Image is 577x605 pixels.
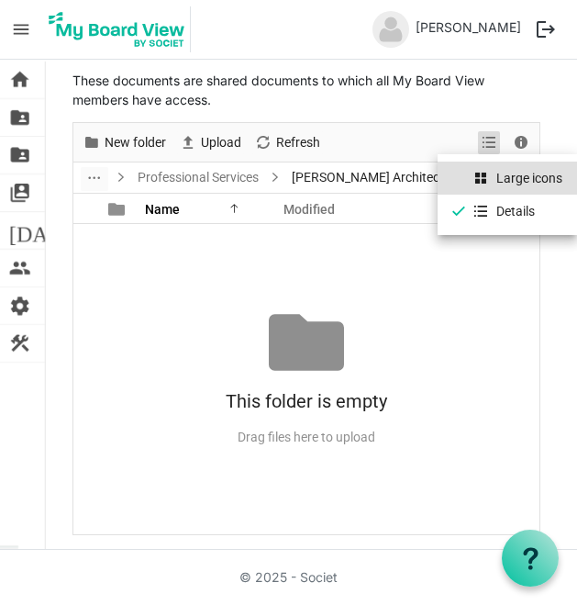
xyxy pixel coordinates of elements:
[172,123,248,162] div: Upload
[43,6,197,52] a: My Board View Logo
[43,6,191,52] img: My Board View Logo
[239,569,338,585] a: © 2025 - Societ
[509,131,534,154] button: Details
[73,422,539,453] div: Drag files here to upload
[9,325,31,362] span: construction
[505,123,537,162] div: Details
[409,11,527,43] a: [PERSON_NAME]
[283,202,335,217] span: Modified
[4,12,39,47] span: menu
[527,11,564,48] button: logout
[474,123,505,162] div: View
[199,131,243,154] span: Upload
[9,99,31,136] span: folder_shared
[9,212,80,249] span: [DATE]
[478,131,500,154] button: View dropdownbutton
[176,131,245,154] button: Upload
[134,166,262,189] a: Professional Services
[80,131,170,154] button: New folder
[248,123,327,162] div: Refresh
[9,137,31,174] span: folder_shared
[274,131,322,154] span: Refresh
[72,71,540,109] p: These documents are shared documents to which all My Board View members have access.
[9,287,31,324] span: settings
[103,131,168,154] span: New folder
[288,166,454,189] span: [PERSON_NAME] Architects
[76,123,172,162] div: New folder
[81,167,108,191] button: dropdownbutton
[438,162,577,195] li: Large icons
[9,174,31,211] span: switch_account
[9,62,31,98] span: home
[145,202,180,217] span: Name
[9,250,31,286] span: people
[251,131,324,154] button: Refresh
[372,11,409,48] img: no-profile-picture.svg
[73,380,539,422] div: This folder is empty
[438,195,577,228] li: Details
